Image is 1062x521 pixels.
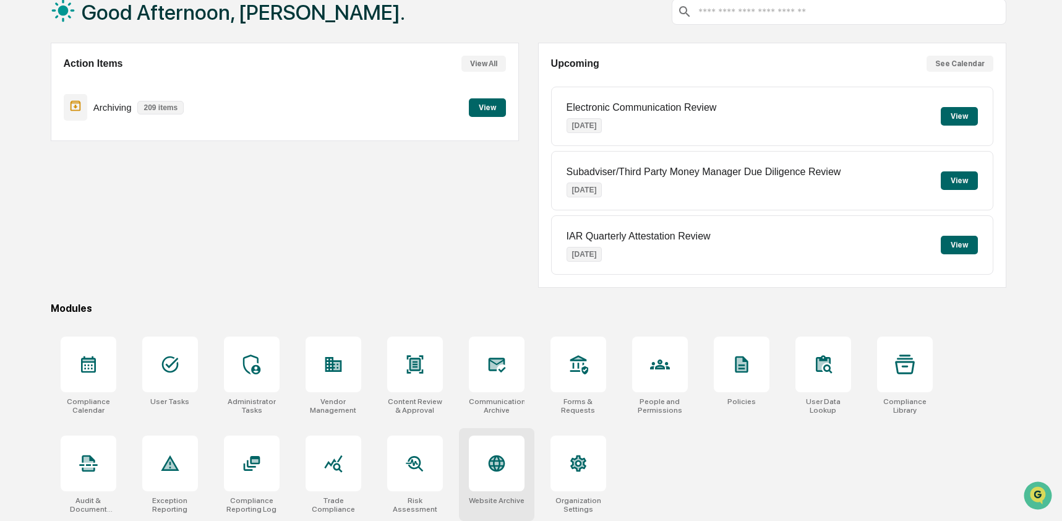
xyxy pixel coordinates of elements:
[941,107,978,126] button: View
[550,397,606,415] div: Forms & Requests
[12,95,35,117] img: 1746055101610-c473b297-6a78-478c-a979-82029cc54cd1
[567,247,602,262] p: [DATE]
[150,397,189,406] div: User Tasks
[42,107,156,117] div: We're available if you need us!
[90,157,100,167] div: 🗄️
[25,156,80,168] span: Preclearance
[224,496,280,514] div: Compliance Reporting Log
[12,157,22,167] div: 🖐️
[102,156,153,168] span: Attestations
[7,151,85,173] a: 🖐️Preclearance
[142,496,198,514] div: Exception Reporting
[927,56,993,72] button: See Calendar
[469,496,525,505] div: Website Archive
[469,397,525,415] div: Communications Archive
[567,118,602,133] p: [DATE]
[567,166,841,178] p: Subadviser/Third Party Money Manager Due Diligence Review
[210,98,225,113] button: Start new chat
[795,397,851,415] div: User Data Lookup
[61,496,116,514] div: Audit & Document Logs
[469,98,506,117] button: View
[387,496,443,514] div: Risk Assessment
[224,397,280,415] div: Administrator Tasks
[12,181,22,191] div: 🔎
[306,496,361,514] div: Trade Compliance
[51,303,1006,314] div: Modules
[85,151,158,173] a: 🗄️Attestations
[632,397,688,415] div: People and Permissions
[387,397,443,415] div: Content Review & Approval
[550,496,606,514] div: Organization Settings
[61,397,116,415] div: Compliance Calendar
[137,101,184,114] p: 209 items
[727,397,756,406] div: Policies
[93,102,132,113] p: Archiving
[12,26,225,46] p: How can we help?
[87,209,150,219] a: Powered byPylon
[7,174,83,197] a: 🔎Data Lookup
[123,210,150,219] span: Pylon
[25,179,78,192] span: Data Lookup
[551,58,599,69] h2: Upcoming
[567,183,602,197] p: [DATE]
[941,171,978,190] button: View
[461,56,506,72] button: View All
[877,397,933,415] div: Compliance Library
[64,58,123,69] h2: Action Items
[42,95,203,107] div: Start new chat
[941,236,978,254] button: View
[567,231,711,242] p: IAR Quarterly Attestation Review
[1022,480,1056,514] iframe: Open customer support
[469,101,506,113] a: View
[567,102,717,113] p: Electronic Communication Review
[306,397,361,415] div: Vendor Management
